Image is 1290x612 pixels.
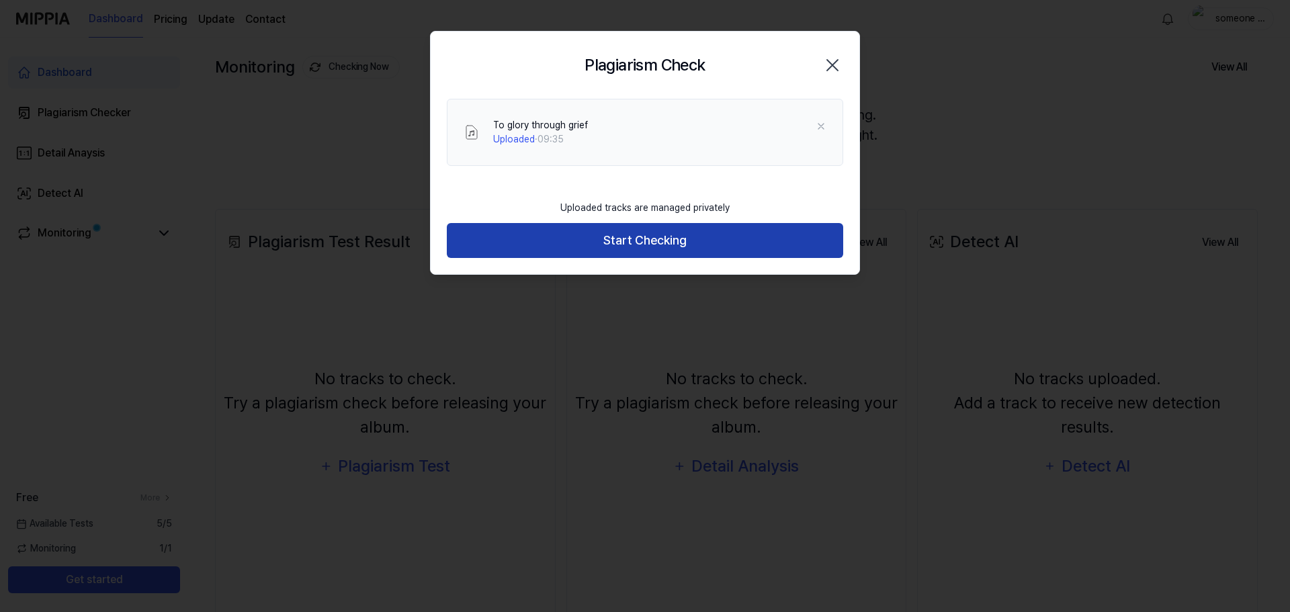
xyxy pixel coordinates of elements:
[493,118,588,132] div: To glory through grief
[493,134,535,144] span: Uploaded
[447,223,843,259] button: Start Checking
[552,193,738,223] div: Uploaded tracks are managed privately
[464,124,480,140] img: File Select
[585,53,705,77] h2: Plagiarism Check
[493,132,588,146] div: · 09:35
